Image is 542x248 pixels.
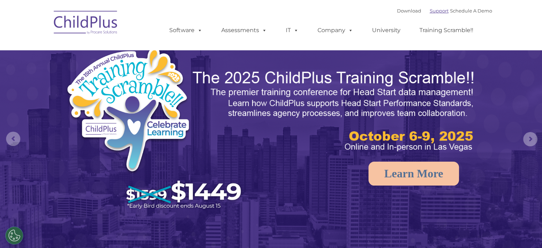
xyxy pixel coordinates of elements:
[368,162,459,186] a: Learn More
[506,214,542,248] iframe: Chat Widget
[5,227,23,244] button: Cookies Settings
[310,23,360,37] a: Company
[99,47,121,52] span: Last name
[397,8,421,14] a: Download
[162,23,210,37] a: Software
[279,23,306,37] a: IT
[50,6,122,41] img: ChildPlus by Procare Solutions
[450,8,492,14] a: Schedule A Demo
[214,23,274,37] a: Assessments
[412,23,480,37] a: Training Scramble!!
[397,8,492,14] font: |
[430,8,449,14] a: Support
[99,76,129,82] span: Phone number
[365,23,408,37] a: University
